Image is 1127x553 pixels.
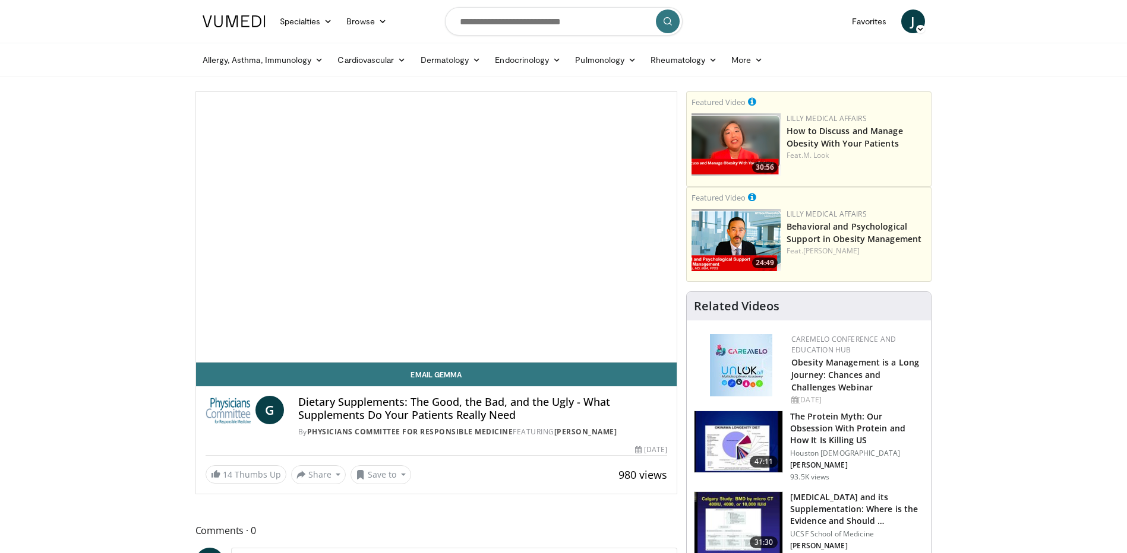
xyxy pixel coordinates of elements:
p: [PERSON_NAME] [790,541,924,551]
small: Featured Video [692,97,746,107]
p: UCSF School of Medicine [790,529,924,539]
img: 45df64a9-a6de-482c-8a90-ada250f7980c.png.150x105_q85_autocrop_double_scale_upscale_version-0.2.jpg [710,334,772,396]
a: More [724,48,770,72]
a: [PERSON_NAME] [554,427,617,437]
div: [DATE] [635,444,667,455]
a: M. Look [803,150,829,160]
p: [PERSON_NAME] [790,460,924,470]
a: Pulmonology [568,48,643,72]
p: Houston [DEMOGRAPHIC_DATA] [790,449,924,458]
input: Search topics, interventions [445,7,683,36]
h3: The Protein Myth: Our Obsession With Protein and How It Is Killing US [790,411,924,446]
video-js: Video Player [196,92,677,363]
a: Allergy, Asthma, Immunology [195,48,331,72]
p: 93.5K views [790,472,829,482]
a: Specialties [273,9,340,33]
span: 14 [223,469,232,480]
img: ba3304f6-7838-4e41-9c0f-2e31ebde6754.png.150x105_q85_crop-smart_upscale.png [692,209,781,271]
a: Physicians Committee for Responsible Medicine [307,427,513,437]
a: Rheumatology [643,48,724,72]
span: 47:11 [750,456,778,468]
a: Lilly Medical Affairs [787,209,867,219]
a: Dermatology [413,48,488,72]
a: Lilly Medical Affairs [787,113,867,123]
button: Save to [351,465,411,484]
span: 30:56 [752,162,778,173]
a: [PERSON_NAME] [803,246,860,256]
a: Browse [339,9,394,33]
a: J [901,9,925,33]
a: CaReMeLO Conference and Education Hub [791,334,896,355]
h4: Related Videos [694,299,779,313]
a: Favorites [845,9,894,33]
img: c98a6a29-1ea0-4bd5-8cf5-4d1e188984a7.png.150x105_q85_crop-smart_upscale.png [692,113,781,176]
a: Obesity Management is a Long Journey: Chances and Challenges Webinar [791,357,919,393]
button: Share [291,465,346,484]
a: Email Gemma [196,363,677,386]
small: Featured Video [692,192,746,203]
a: Endocrinology [488,48,568,72]
h4: Dietary Supplements: The Good, the Bad, and the Ugly - What Supplements Do Your Patients Really Need [298,396,667,421]
div: Feat. [787,150,926,161]
img: b7b8b05e-5021-418b-a89a-60a270e7cf82.150x105_q85_crop-smart_upscale.jpg [694,411,782,473]
a: Behavioral and Psychological Support in Obesity Management [787,221,921,244]
h3: [MEDICAL_DATA] and its Supplementation: Where is the Evidence and Should … [790,491,924,527]
div: [DATE] [791,395,921,405]
span: 31:30 [750,536,778,548]
div: Feat. [787,246,926,256]
div: By FEATURING [298,427,667,437]
span: Comments 0 [195,523,678,538]
a: Cardiovascular [330,48,413,72]
a: 47:11 The Protein Myth: Our Obsession With Protein and How It Is Killing US Houston [DEMOGRAPHIC_... [694,411,924,482]
span: 24:49 [752,258,778,268]
a: G [255,396,284,424]
a: 14 Thumbs Up [206,465,286,484]
img: Physicians Committee for Responsible Medicine [206,396,251,424]
span: 980 views [618,468,667,482]
img: VuMedi Logo [203,15,266,27]
a: How to Discuss and Manage Obesity With Your Patients [787,125,903,149]
a: 30:56 [692,113,781,176]
a: 24:49 [692,209,781,271]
